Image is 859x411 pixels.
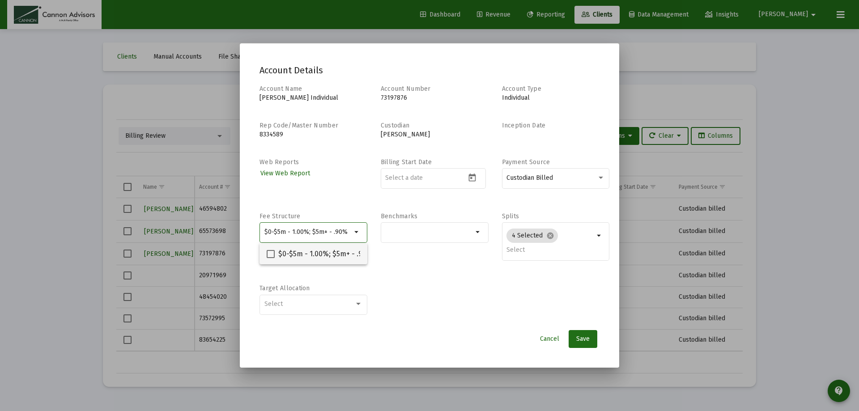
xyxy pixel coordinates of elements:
[506,227,594,255] mat-chip-list: Selection
[546,232,554,240] mat-icon: cancel
[259,63,600,77] h2: Account Details
[264,227,352,237] mat-chip-list: Selection
[259,85,302,93] label: Account Name
[506,229,558,243] mat-chip: 4 Selected
[259,93,367,102] p: [PERSON_NAME] Individual
[259,167,311,180] a: View Web Report
[264,300,283,308] span: Select
[259,212,301,220] label: Fee Structure
[569,330,597,348] button: Save
[540,335,559,343] span: Cancel
[259,130,367,139] p: 8334589
[278,249,373,259] span: $0-$5m - 1.00%; $5m+ - .90%
[381,93,489,102] p: 73197876
[506,174,553,182] span: Custodian Billed
[381,85,431,93] label: Account Number
[259,122,338,129] label: Rep Code/Master Number
[594,230,605,241] mat-icon: arrow_drop_down
[466,171,479,184] button: Open calendar
[381,130,489,139] p: [PERSON_NAME]
[502,212,519,220] label: Splits
[259,158,299,166] label: Web Reports
[381,122,410,129] label: Custodian
[385,227,473,237] mat-chip-list: Selection
[473,227,484,237] mat-icon: arrow_drop_down
[502,158,550,166] label: Payment Source
[502,85,541,93] label: Account Type
[385,174,466,182] input: Select a date
[576,335,590,343] span: Save
[506,246,594,254] input: Select
[259,284,310,292] label: Target Allocation
[502,122,546,129] label: Inception Date
[352,227,362,237] mat-icon: arrow_drop_down
[381,158,432,166] label: Billing Start Date
[533,330,566,348] button: Cancel
[260,169,310,177] span: View Web Report
[381,212,418,220] label: Benchmarks
[502,93,610,102] p: Individual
